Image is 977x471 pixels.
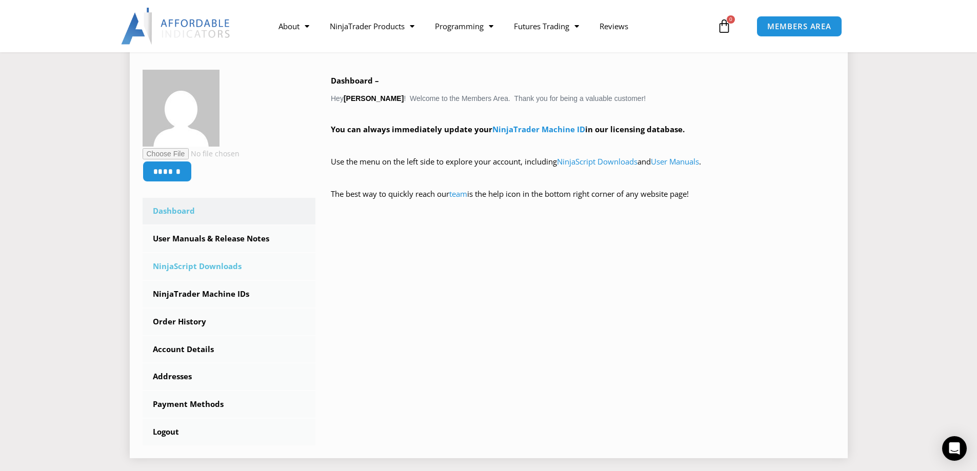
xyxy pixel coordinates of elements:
[492,124,585,134] a: NinjaTrader Machine ID
[557,156,637,167] a: NinjaScript Downloads
[331,155,835,183] p: Use the menu on the left side to explore your account, including and .
[121,8,231,45] img: LogoAI | Affordable Indicators – NinjaTrader
[143,363,316,390] a: Addresses
[344,94,404,103] strong: [PERSON_NAME]
[143,198,316,445] nav: Account pages
[331,187,835,216] p: The best way to quickly reach our is the help icon in the bottom right corner of any website page!
[268,14,714,38] nav: Menu
[331,75,379,86] b: Dashboard –
[942,436,967,461] div: Open Intercom Messenger
[504,14,589,38] a: Futures Trading
[320,14,425,38] a: NinjaTrader Products
[702,11,747,41] a: 0
[756,16,842,37] a: MEMBERS AREA
[331,74,835,216] div: Hey ! Welcome to the Members Area. Thank you for being a valuable customer!
[143,253,316,280] a: NinjaScript Downloads
[143,70,220,147] img: 5ada8094fe7738f44825372d30f2decc1d8d597b8a2f98bcf0109e84c18d1f20
[143,198,316,224] a: Dashboard
[143,309,316,335] a: Order History
[767,23,831,30] span: MEMBERS AREA
[143,391,316,418] a: Payment Methods
[143,281,316,308] a: NinjaTrader Machine IDs
[143,419,316,445] a: Logout
[425,14,504,38] a: Programming
[651,156,699,167] a: User Manuals
[143,336,316,363] a: Account Details
[331,124,685,134] strong: You can always immediately update your in our licensing database.
[143,226,316,252] a: User Manuals & Release Notes
[268,14,320,38] a: About
[449,189,467,199] a: team
[589,14,639,38] a: Reviews
[727,15,735,24] span: 0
